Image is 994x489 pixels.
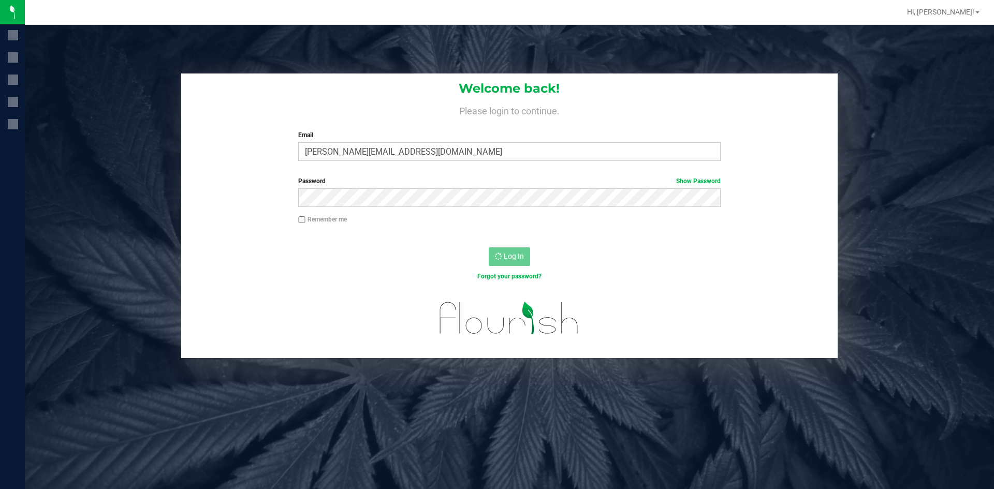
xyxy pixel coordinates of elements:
a: Show Password [676,177,721,185]
button: Log In [489,247,530,266]
span: Log In [504,252,524,260]
span: Password [298,177,326,185]
img: flourish_logo.svg [427,292,591,345]
h4: Please login to continue. [181,103,838,116]
label: Email [298,130,720,140]
a: Forgot your password? [477,273,542,280]
span: Hi, [PERSON_NAME]! [907,8,974,16]
label: Remember me [298,215,347,224]
h1: Welcome back! [181,82,838,95]
input: Remember me [298,216,305,224]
